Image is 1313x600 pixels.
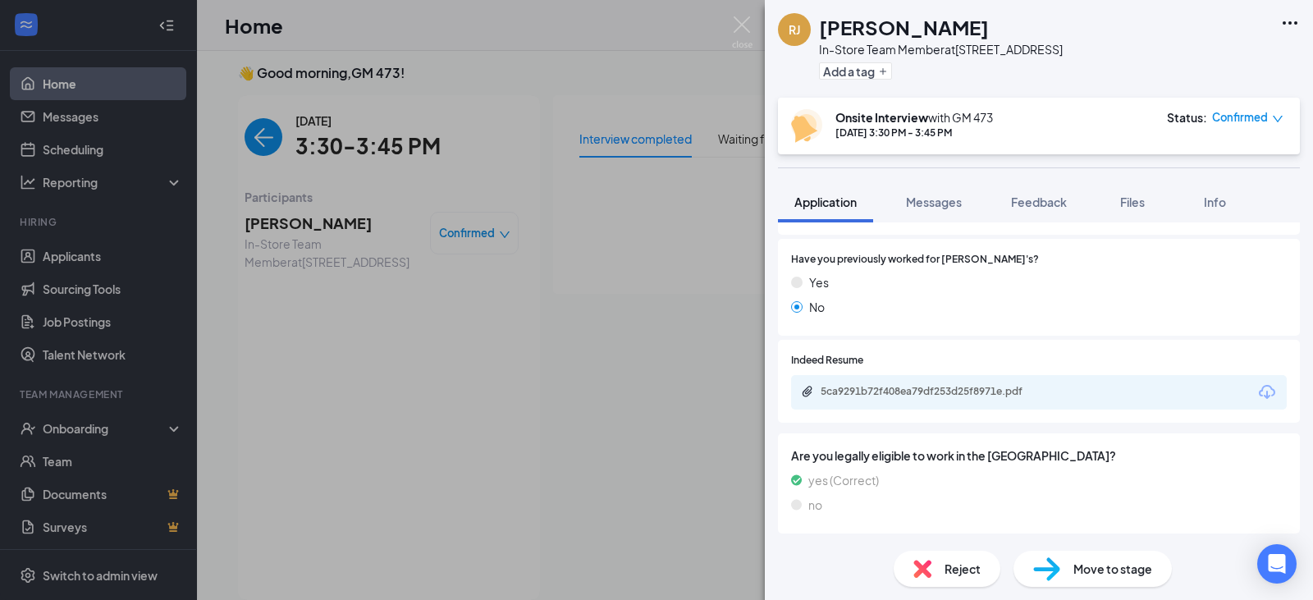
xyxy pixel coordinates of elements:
[835,109,993,126] div: with GM 473
[819,62,892,80] button: PlusAdd a tag
[835,126,993,140] div: [DATE] 3:30 PM - 3:45 PM
[1204,195,1226,209] span: Info
[791,447,1287,465] span: Are you legally eligible to work in the [GEOGRAPHIC_DATA]?
[1212,109,1268,126] span: Confirmed
[1167,109,1207,126] div: Status :
[808,471,879,489] span: yes (Correct)
[906,195,962,209] span: Messages
[1011,195,1067,209] span: Feedback
[819,41,1063,57] div: In-Store Team Member at [STREET_ADDRESS]
[945,560,981,578] span: Reject
[1257,382,1277,402] svg: Download
[791,252,1039,268] span: Have you previously worked for [PERSON_NAME]'s?
[1073,560,1152,578] span: Move to stage
[819,13,989,41] h1: [PERSON_NAME]
[809,273,829,291] span: Yes
[1120,195,1145,209] span: Files
[1272,113,1283,125] span: down
[801,385,1067,401] a: Paperclip5ca9291b72f408ea79df253d25f8971e.pdf
[801,385,814,398] svg: Paperclip
[789,21,800,38] div: RJ
[808,496,822,514] span: no
[791,353,863,369] span: Indeed Resume
[809,298,825,316] span: No
[878,66,888,76] svg: Plus
[835,110,928,125] b: Onsite Interview
[1257,544,1297,584] div: Open Intercom Messenger
[821,385,1050,398] div: 5ca9291b72f408ea79df253d25f8971e.pdf
[1280,13,1300,33] svg: Ellipses
[794,195,857,209] span: Application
